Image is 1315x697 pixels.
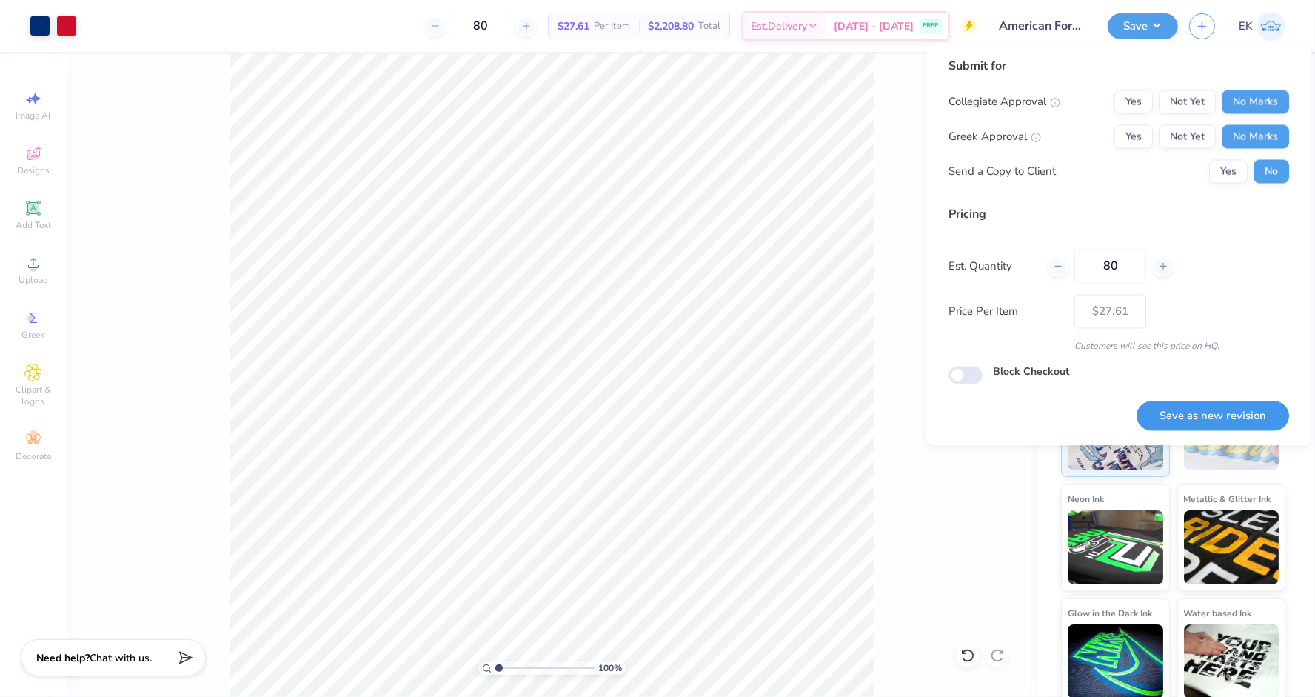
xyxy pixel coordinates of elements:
[1184,605,1252,621] span: Water based Ink
[1209,160,1248,184] button: Yes
[1239,18,1253,35] span: EK
[1114,125,1153,149] button: Yes
[988,11,1097,41] input: Untitled Design
[1108,13,1178,39] button: Save
[948,206,1289,224] div: Pricing
[599,661,623,675] span: 100 %
[1184,491,1271,507] span: Metallic & Glitter Ink
[1159,125,1216,149] button: Not Yet
[923,21,938,31] span: FREE
[17,164,50,176] span: Designs
[452,13,509,39] input: – –
[1068,605,1152,621] span: Glow in the Dark Ink
[7,384,59,407] span: Clipart & logos
[948,58,1289,76] div: Submit for
[948,303,1063,320] label: Price Per Item
[1068,510,1163,584] img: Neon Ink
[1137,401,1289,431] button: Save as new revision
[19,274,48,286] span: Upload
[558,19,589,34] span: $27.61
[594,19,630,34] span: Per Item
[1068,491,1104,507] span: Neon Ink
[16,110,51,121] span: Image AI
[1257,12,1285,41] img: Emily Klevan
[1114,90,1153,114] button: Yes
[993,364,1069,380] label: Block Checkout
[1239,12,1285,41] a: EK
[16,450,51,462] span: Decorate
[948,128,1041,145] div: Greek Approval
[948,340,1289,353] div: Customers will see this price on HQ.
[948,93,1060,110] div: Collegiate Approval
[1159,90,1216,114] button: Not Yet
[751,19,807,34] span: Est. Delivery
[948,258,1037,275] label: Est. Quantity
[1222,125,1289,149] button: No Marks
[648,19,694,34] span: $2,208.80
[90,651,152,665] span: Chat with us.
[834,19,914,34] span: [DATE] - [DATE]
[16,219,51,231] span: Add Text
[1254,160,1289,184] button: No
[1222,90,1289,114] button: No Marks
[22,329,45,341] span: Greek
[698,19,720,34] span: Total
[36,651,90,665] strong: Need help?
[1074,250,1146,284] input: – –
[1184,510,1279,584] img: Metallic & Glitter Ink
[948,163,1056,180] div: Send a Copy to Client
